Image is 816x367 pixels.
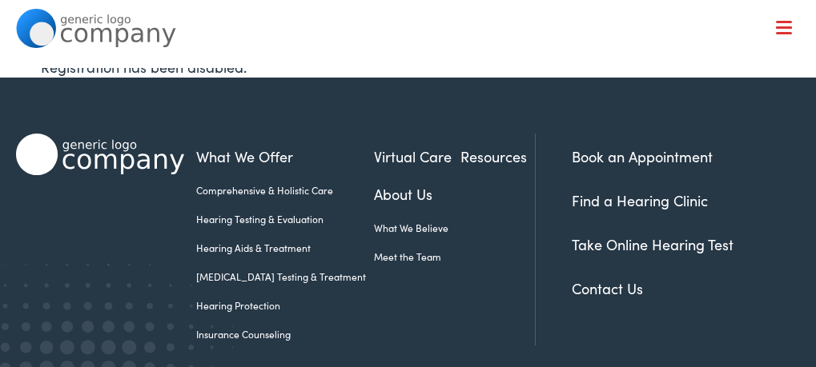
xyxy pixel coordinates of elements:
a: Take Online Hearing Test [572,234,734,254]
a: What We Believe [374,221,460,235]
a: Contact Us [572,278,643,298]
img: Alpaca Audiology [16,134,184,175]
a: Find a Hearing Clinic [572,190,708,210]
a: Hearing Aids & Treatment [196,241,374,255]
a: Hearing Protection [196,298,374,313]
a: Meet the Team [374,249,460,264]
a: Resources [460,146,535,167]
a: Virtual Care [374,146,460,167]
a: [MEDICAL_DATA] Testing & Treatment [196,269,374,284]
a: What We Offer [196,146,374,167]
a: Book an Appointment [572,146,713,166]
a: Comprehensive & Holistic Care [196,183,374,197]
a: Hearing Testing & Evaluation [196,212,374,226]
a: About Us [374,183,460,205]
a: What We Offer [28,64,799,114]
a: Insurance Counseling [196,327,374,341]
